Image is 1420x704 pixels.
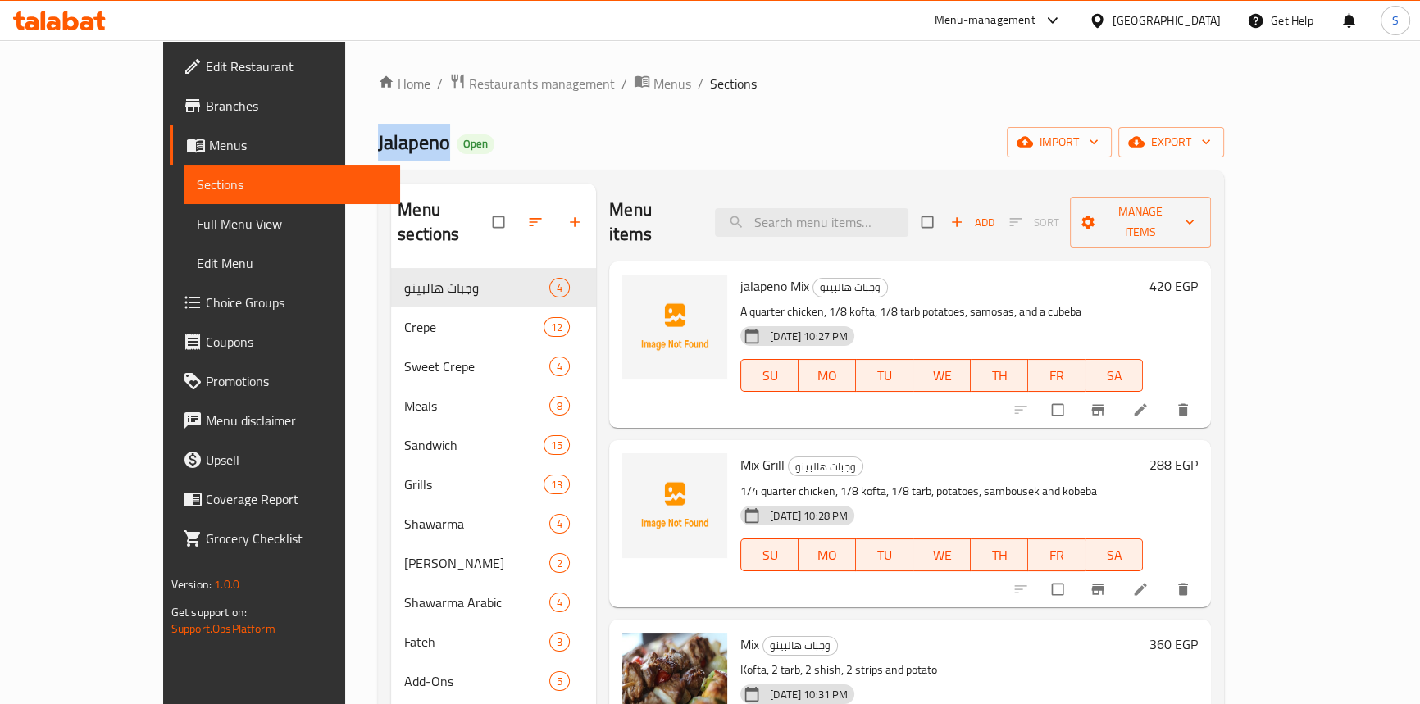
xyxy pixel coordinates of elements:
[1149,275,1198,297] h6: 420 EGP
[913,359,971,392] button: WE
[805,364,849,388] span: MO
[1149,453,1198,476] h6: 288 EGP
[550,398,569,414] span: 8
[763,329,854,344] span: [DATE] 10:27 PM
[197,175,387,194] span: Sections
[398,198,493,247] h2: Menu sections
[404,553,549,573] div: Maria
[391,268,596,307] div: وجبات هالبينو4
[206,371,387,391] span: Promotions
[404,278,549,297] span: وجبات هالبينو
[378,124,450,161] span: Jalapeno
[549,514,570,534] div: items
[1028,538,1085,571] button: FR
[1042,574,1076,605] span: Select to update
[621,74,627,93] li: /
[404,475,544,494] span: Grills
[206,96,387,116] span: Branches
[391,465,596,504] div: Grills13
[1085,538,1143,571] button: SA
[391,583,596,622] div: Shawarma Arabic4
[404,514,549,534] span: Shawarma
[170,401,400,440] a: Menu disclaimer
[170,125,400,165] a: Menus
[550,595,569,611] span: 4
[197,214,387,234] span: Full Menu View
[549,553,570,573] div: items
[1118,127,1224,157] button: export
[469,74,615,93] span: Restaurants management
[1165,571,1204,607] button: delete
[549,671,570,691] div: items
[762,636,838,656] div: وجبات هالبينو
[404,435,544,455] span: Sandwich
[748,364,792,388] span: SU
[206,57,387,76] span: Edit Restaurant
[206,332,387,352] span: Coupons
[763,508,854,524] span: [DATE] 10:28 PM
[170,519,400,558] a: Grocery Checklist
[946,210,999,235] button: Add
[214,574,239,595] span: 1.0.0
[170,47,400,86] a: Edit Restaurant
[206,293,387,312] span: Choice Groups
[170,440,400,479] a: Upsell
[517,204,557,240] span: Sort sections
[171,618,275,639] a: Support.OpsPlatform
[391,661,596,701] div: Add-Ons5
[404,632,549,652] div: Fateh
[634,73,691,94] a: Menus
[999,210,1070,235] span: Select section first
[457,134,494,154] div: Open
[549,357,570,376] div: items
[710,74,757,93] span: Sections
[935,11,1035,30] div: Menu-management
[740,359,799,392] button: SU
[170,86,400,125] a: Branches
[544,320,569,335] span: 12
[206,411,387,430] span: Menu disclaimer
[799,359,856,392] button: MO
[715,208,908,237] input: search
[1042,394,1076,425] span: Select to update
[653,74,691,93] span: Menus
[971,538,1028,571] button: TH
[170,283,400,322] a: Choice Groups
[1080,392,1119,428] button: Branch-specific-item
[550,556,569,571] span: 2
[404,553,549,573] span: [PERSON_NAME]
[813,278,887,297] span: وجبات هالبينو
[1392,11,1399,30] span: S
[404,593,549,612] span: Shawarma Arabic
[206,489,387,509] span: Coverage Report
[789,457,862,476] span: وجبات هالبينو
[544,435,570,455] div: items
[1070,197,1211,248] button: Manage items
[184,204,400,243] a: Full Menu View
[404,396,549,416] div: Meals
[856,359,913,392] button: TU
[391,425,596,465] div: Sandwich15
[457,137,494,151] span: Open
[805,543,849,567] span: MO
[1149,633,1198,656] h6: 360 EGP
[544,438,569,453] span: 15
[740,274,809,298] span: jalapeno Mix
[404,357,549,376] span: Sweet Crepe
[971,359,1028,392] button: TH
[609,198,695,247] h2: Menu items
[799,538,856,571] button: MO
[544,317,570,337] div: items
[740,632,759,656] span: Mix
[946,210,999,235] span: Add item
[1020,132,1099,152] span: import
[1085,359,1143,392] button: SA
[740,302,1143,322] p: A quarter chicken, 1/8 kofta, 1/8 tarb potatoes, samosas, and a cubeba
[544,475,570,494] div: items
[977,364,1022,388] span: TH
[788,456,863,476] div: وجبات هالبينو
